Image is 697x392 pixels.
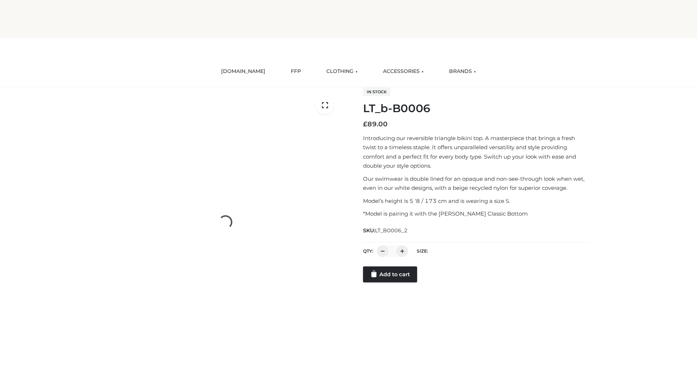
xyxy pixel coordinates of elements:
a: [DOMAIN_NAME] [216,64,271,79]
p: Model’s height is 5 ‘8 / 173 cm and is wearing a size S. [363,196,589,206]
bdi: 89.00 [363,120,388,128]
h1: LT_b-B0006 [363,102,589,115]
p: *Model is pairing it with the [PERSON_NAME] Classic Bottom [363,209,589,219]
span: £ [363,120,367,128]
p: Introducing our reversible triangle bikini top. A masterpiece that brings a fresh twist to a time... [363,134,589,171]
a: Add to cart [363,266,417,282]
span: In stock [363,87,390,96]
span: SKU: [363,226,408,235]
a: FFP [285,64,306,79]
label: Size: [417,248,428,254]
p: Our swimwear is double lined for an opaque and non-see-through look when wet, even in our white d... [363,174,589,193]
span: LT_B0006_2 [375,227,408,234]
label: QTY: [363,248,373,254]
a: CLOTHING [321,64,363,79]
a: ACCESSORIES [378,64,429,79]
a: BRANDS [444,64,481,79]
